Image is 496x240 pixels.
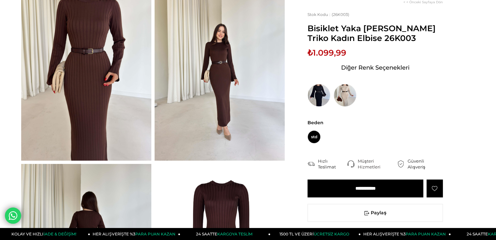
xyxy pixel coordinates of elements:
[135,232,175,236] span: PARA PUAN KAZAN
[408,158,443,170] div: Güvenli Alışveriş
[341,62,409,73] span: Diğer Renk Seçenekleri
[308,23,443,43] span: Bisiklet Yaka [PERSON_NAME] Triko Kadın Elbise 26K003
[318,158,347,170] div: Hızlı Teslimat
[308,48,346,58] span: ₺1.099,99
[314,232,349,236] span: ÜCRETSİZ KARGO
[308,84,330,107] img: Bisiklet Yaka Agatha Siyah Triko Kadın Elbise 26K003
[334,84,356,107] img: Bisiklet Yaka Agatha Bej Triko Kadın Elbise 26K003
[308,12,349,17] span: (26K003)
[308,120,443,126] span: Beden
[308,130,321,143] span: std
[90,228,181,240] a: HER ALIŞVERİŞTE %3PARA PUAN KAZAN
[427,180,443,197] a: Favorilere Ekle
[308,204,443,221] span: Paylaş
[217,232,252,236] span: KARGOYA TESLİM
[347,160,354,167] img: call-center.png
[271,228,361,240] a: 1500 TL VE ÜZERİÜCRETSİZ KARGO
[361,228,451,240] a: HER ALIŞVERİŞTE %3PARA PUAN KAZAN
[180,228,271,240] a: 24 SAATTEKARGOYA TESLİM
[308,160,315,167] img: shipping.png
[406,232,446,236] span: PARA PUAN KAZAN
[358,158,397,170] div: Müşteri Hizmetleri
[397,160,404,167] img: security.png
[43,232,76,236] span: İADE & DEĞİŞİM!
[308,12,332,17] span: Stok Kodu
